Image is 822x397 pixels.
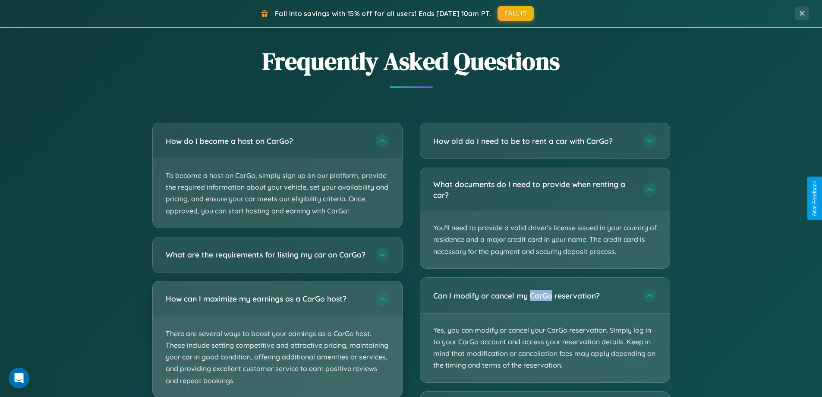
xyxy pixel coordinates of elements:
p: You'll need to provide a valid driver's license issued in your country of residence and a major c... [420,211,670,268]
h3: Can I modify or cancel my CarGo reservation? [433,290,634,301]
h3: How do I become a host on CarGo? [166,136,367,146]
button: FALL15 [498,6,534,21]
h3: How can I maximize my earnings as a CarGo host? [166,293,367,304]
p: Yes, you can modify or cancel your CarGo reservation. Simply log in to your CarGo account and acc... [420,314,670,382]
div: Give Feedback [812,181,818,216]
h3: How old do I need to be to rent a car with CarGo? [433,136,634,146]
h2: Frequently Asked Questions [152,44,670,78]
span: Fall into savings with 15% off for all users! Ends [DATE] 10am PT. [275,9,491,18]
iframe: Intercom live chat [9,368,29,388]
p: To become a host on CarGo, simply sign up on our platform, provide the required information about... [153,159,402,228]
h3: What documents do I need to provide when renting a car? [433,179,634,200]
h3: What are the requirements for listing my car on CarGo? [166,249,367,260]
